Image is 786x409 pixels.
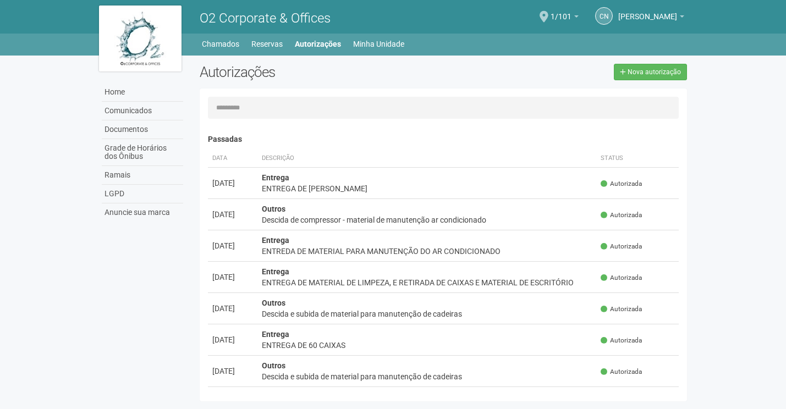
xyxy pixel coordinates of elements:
h4: Passadas [208,135,679,143]
a: Comunicados [102,102,183,120]
a: Ramais [102,166,183,185]
strong: Entrega [262,330,289,339]
span: Autorizada [601,305,642,314]
div: [DATE] [212,178,253,189]
div: ENTREGA DE 60 CAIXAS [262,340,592,351]
span: CELIA NASCIMENTO [618,2,677,21]
th: Descrição [257,150,597,168]
th: Status [596,150,679,168]
div: [DATE] [212,334,253,345]
strong: Entrega [262,393,289,401]
strong: Entrega [262,236,289,245]
strong: Entrega [262,173,289,182]
span: Autorizada [601,336,642,345]
img: logo.jpg [99,5,182,71]
a: Documentos [102,120,183,139]
strong: Outros [262,361,285,370]
th: Data [208,150,257,168]
div: ENTREGA DE MATERIAL DE LIMPEZA, E RETIRADA DE CAIXAS E MATERIAL DE ESCRITÓRIO [262,277,592,288]
span: O2 Corporate & Offices [200,10,331,26]
a: Autorizações [295,36,341,52]
div: Descida e subida de material para manutenção de cadeiras [262,308,592,319]
strong: Entrega [262,267,289,276]
div: [DATE] [212,366,253,377]
div: [DATE] [212,209,253,220]
span: Nova autorização [628,68,681,76]
span: Autorizada [601,367,642,377]
span: Autorizada [601,273,642,283]
a: Reservas [251,36,283,52]
div: Descida e subida de material para manutenção de cadeiras [262,371,592,382]
a: CN [595,7,613,25]
a: Nova autorização [614,64,687,80]
span: Autorizada [601,242,642,251]
div: Descida de compressor - material de manutenção ar condicionado [262,214,592,225]
span: 1/101 [551,2,571,21]
a: [PERSON_NAME] [618,14,684,23]
span: Autorizada [601,179,642,189]
div: [DATE] [212,240,253,251]
div: [DATE] [212,303,253,314]
a: Home [102,83,183,102]
a: Minha Unidade [353,36,404,52]
span: Autorizada [601,211,642,220]
strong: Outros [262,204,285,213]
div: ENTREDA DE MATERIAL PARA MANUTENÇÃO DO AR CONDICIONADO [262,246,592,257]
a: Chamados [202,36,239,52]
strong: Outros [262,299,285,307]
a: LGPD [102,185,183,203]
a: Anuncie sua marca [102,203,183,222]
a: 1/101 [551,14,579,23]
div: ENTREGA DE [PERSON_NAME] [262,183,592,194]
h2: Autorizações [200,64,435,80]
a: Grade de Horários dos Ônibus [102,139,183,166]
div: [DATE] [212,272,253,283]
